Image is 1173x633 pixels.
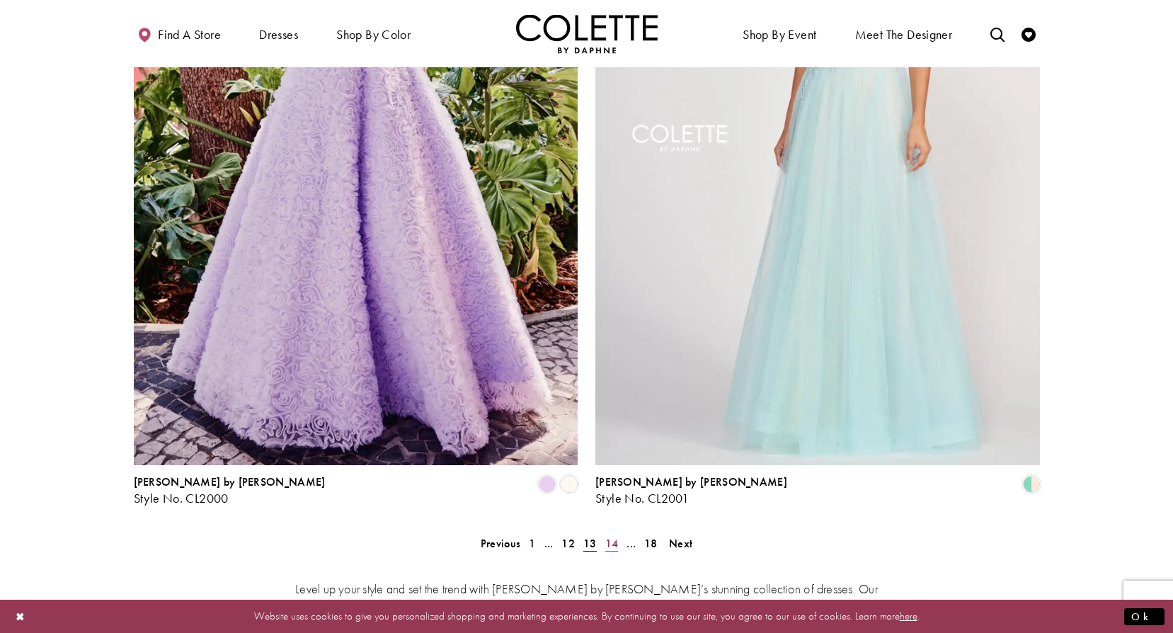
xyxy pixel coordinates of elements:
span: 1 [529,536,535,551]
div: Colette by Daphne Style No. CL2001 [595,476,787,506]
span: ... [626,536,636,551]
span: 13 [583,536,597,551]
span: Style No. CL2001 [595,490,689,506]
img: Colette by Daphne [516,14,658,53]
span: Next [669,536,692,551]
span: Style No. CL2000 [134,490,229,506]
a: ... [622,533,640,554]
a: Meet the designer [852,14,956,53]
span: Meet the designer [855,28,953,42]
a: ... [540,533,558,554]
a: 14 [601,533,623,554]
span: 12 [561,536,575,551]
button: Close Dialog [8,604,33,629]
span: Shop by color [333,14,414,53]
span: ... [544,536,554,551]
a: 1 [525,533,539,554]
a: Visit Home Page [516,14,658,53]
span: Dresses [259,28,298,42]
a: Next Page [665,533,697,554]
p: Website uses cookies to give you personalized shopping and marketing experiences. By continuing t... [102,607,1071,626]
span: Current page [579,533,601,554]
i: Mint/Nude [1023,476,1040,493]
span: Shop by color [336,28,411,42]
a: here [900,609,917,623]
span: Previous [481,536,520,551]
span: [PERSON_NAME] by [PERSON_NAME] [134,474,326,489]
a: Prev Page [476,533,525,554]
a: 18 [640,533,662,554]
div: Colette by Daphne Style No. CL2000 [134,476,326,506]
span: [PERSON_NAME] by [PERSON_NAME] [595,474,787,489]
span: Shop By Event [739,14,820,53]
a: 12 [557,533,579,554]
i: Lilac [539,476,556,493]
i: Diamond White [561,476,578,493]
span: 14 [605,536,619,551]
button: Submit Dialog [1124,608,1165,625]
span: Find a store [158,28,221,42]
a: Find a store [134,14,224,53]
a: Toggle search [987,14,1008,53]
span: Shop By Event [743,28,816,42]
a: Check Wishlist [1018,14,1039,53]
span: 18 [644,536,658,551]
span: Dresses [256,14,302,53]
